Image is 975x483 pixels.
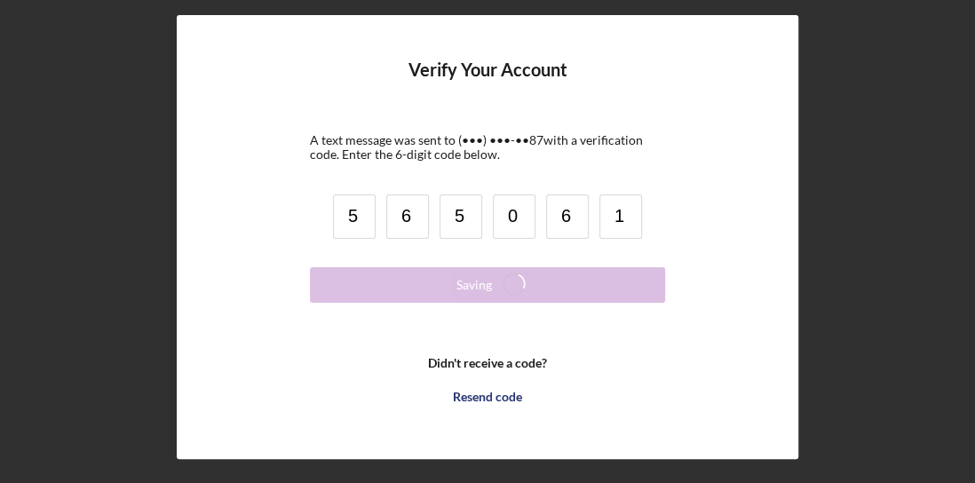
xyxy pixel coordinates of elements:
b: Didn't receive a code? [428,356,547,370]
div: Saving [456,267,492,303]
button: Saving [310,267,665,303]
div: Resend code [453,379,522,415]
h4: Verify Your Account [408,59,567,107]
button: Resend code [310,379,665,415]
div: A text message was sent to (•••) •••-•• 87 with a verification code. Enter the 6-digit code below. [310,133,665,162]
